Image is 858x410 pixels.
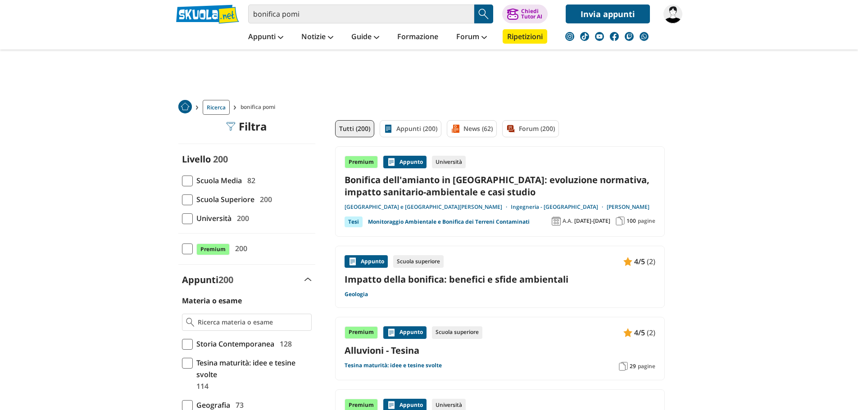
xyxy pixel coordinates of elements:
a: News (62) [447,120,497,137]
img: Forum filtro contenuto [506,124,515,133]
span: 114 [193,380,209,392]
a: Appunti [246,29,286,45]
a: Appunti (200) [380,120,441,137]
a: Bonifica dell'amianto in [GEOGRAPHIC_DATA]: evoluzione normativa, impatto sanitario-ambientale e ... [345,174,655,198]
div: Appunto [383,156,427,168]
img: Appunti contenuto [387,328,396,337]
a: Ricerca [203,100,230,115]
img: Appunti contenuto [348,257,357,266]
img: tiktok [580,32,589,41]
img: youtube [595,32,604,41]
span: 4/5 [634,256,645,267]
label: Livello [182,153,211,165]
img: Appunti contenuto [623,257,632,266]
label: Appunti [182,274,233,286]
a: Monitoraggio Ambientale e Bonifica dei Terreni Contaminati [368,216,530,227]
span: 29 [630,363,636,370]
span: Tesina maturità: idee e tesine svolte [193,357,312,380]
a: Invia appunti [566,5,650,23]
span: 128 [276,338,292,350]
button: Search Button [474,5,493,23]
a: [PERSON_NAME] [607,203,649,211]
img: Appunti contenuto [387,401,396,410]
span: 200 [233,212,249,224]
img: instagram [565,32,574,41]
a: Forum (200) [502,120,559,137]
img: Pagine [619,362,628,371]
span: Premium [196,243,230,255]
img: Ricerca materia o esame [186,318,195,327]
a: Ripetizioni [503,29,547,44]
div: Premium [345,156,378,168]
a: [GEOGRAPHIC_DATA] e [GEOGRAPHIC_DATA][PERSON_NAME] [345,203,511,211]
span: [DATE]-[DATE] [574,217,610,225]
span: Scuola Superiore [193,194,254,205]
span: Scuola Media [193,175,242,186]
a: Ingegneria - [GEOGRAPHIC_DATA] [511,203,607,211]
div: Scuola superiore [432,326,482,339]
span: pagine [638,217,655,225]
span: 200 [218,274,233,286]
label: Materia o esame [182,296,242,306]
a: Notizie [299,29,336,45]
input: Ricerca materia o esame [198,318,307,327]
a: Home [178,100,192,115]
span: Università [193,212,232,224]
a: Forum [454,29,489,45]
img: Cerca appunti, riassunti o versioni [477,7,490,21]
span: 200 [232,243,247,254]
span: (2) [647,327,655,338]
span: 82 [244,175,255,186]
div: Filtra [226,120,267,133]
img: Appunti contenuto [623,328,632,337]
span: 100 [626,217,636,225]
img: News filtro contenuto [451,124,460,133]
div: Appunto [345,255,388,268]
img: Filtra filtri mobile [226,122,235,131]
button: ChiediTutor AI [502,5,548,23]
a: Geologia [345,291,368,298]
img: pomefaw220 [663,5,682,23]
div: Premium [345,326,378,339]
img: Pagine [616,216,625,225]
span: bonifica pomi [241,100,279,115]
div: Scuola superiore [393,255,444,268]
span: 200 [213,153,228,165]
a: Tutti (200) [335,120,374,137]
span: A.A. [563,217,572,225]
span: 4/5 [634,327,645,338]
a: Formazione [395,29,440,45]
a: Alluvioni - Tesina [345,344,655,356]
img: Appunti filtro contenuto [384,124,393,133]
span: 200 [256,194,272,205]
div: Chiedi Tutor AI [521,9,542,19]
span: pagine [638,363,655,370]
input: Cerca appunti, riassunti o versioni [248,5,474,23]
div: Università [432,156,466,168]
a: Tesina maturità: idee e tesine svolte [345,362,442,369]
img: facebook [610,32,619,41]
div: Tesi [345,216,363,227]
img: twitch [625,32,634,41]
a: Guide [349,29,381,45]
a: Impatto della bonifica: benefici e sfide ambientali [345,273,655,285]
img: Appunti contenuto [387,158,396,167]
img: Apri e chiudi sezione [304,278,312,281]
span: Storia Contemporanea [193,338,274,350]
img: WhatsApp [640,32,649,41]
span: (2) [647,256,655,267]
div: Appunto [383,326,427,339]
img: Home [178,100,192,113]
img: Anno accademico [552,216,561,225]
